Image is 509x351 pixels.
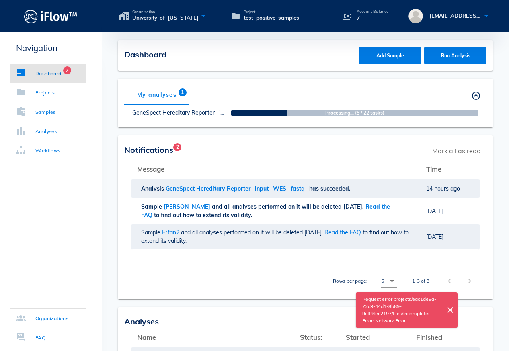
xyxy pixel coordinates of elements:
[428,142,485,160] span: Mark all as read
[359,296,443,324] p: Request error projects/eac1de9a-72c9-44d1-8b89-9cff9fec2197/files/incomplete: Error: Network Error
[426,185,460,192] span: 14 hours ago
[469,311,499,341] iframe: Drift Widget Chat Controller
[35,127,57,135] div: Analyses
[132,10,199,14] span: Organization
[445,305,455,315] i: close
[124,145,173,155] span: Notifications
[416,333,442,341] span: Finished
[35,334,45,342] div: FAQ
[35,147,61,155] div: Workflows
[432,53,479,59] span: Run Analysis
[359,47,421,64] button: Add Sample
[124,49,166,60] span: Dashboard
[35,70,62,78] div: Dashboard
[357,14,389,23] p: 7
[381,275,397,287] div: 5Rows per page:
[181,229,324,236] span: and all analyses performed on it will be deleted [DATE].
[35,89,55,97] div: Projects
[244,14,299,22] span: test_positive_samples
[357,10,389,14] p: Account Balance
[244,10,299,14] span: Project
[212,203,365,210] span: and all analyses performed on it will be deleted [DATE].
[131,160,420,179] th: Message
[164,203,212,210] span: [PERSON_NAME]
[420,160,480,179] th: Time: Not sorted. Activate to sort ascending.
[124,85,189,105] div: My analyses
[124,316,159,326] span: Analyses
[426,165,441,173] span: Time
[300,333,322,341] span: Status:
[63,66,71,74] span: Badge
[141,229,162,236] span: Sample
[346,333,370,341] span: Started
[408,9,423,23] img: avatar.16069ca8.svg
[339,328,410,347] th: Started: Not sorted. Activate to sort ascending.
[412,277,429,285] div: 1-3 of 3
[162,229,181,236] span: Erfan2
[154,211,254,219] span: to find out how to extend its validity.
[35,108,56,116] div: Samples
[141,203,164,210] span: Sample
[132,14,199,22] span: University_of_[US_STATE]
[309,185,352,192] span: has succeeded.
[387,276,397,286] i: arrow_drop_down
[381,277,384,285] div: 5
[293,328,339,347] th: Status:: Not sorted. Activate to sort ascending.
[324,229,361,236] a: Read the FAQ
[426,233,443,240] span: [DATE]
[141,185,166,192] span: Analysis
[10,42,86,54] p: Navigation
[132,109,270,116] a: GeneSpect Hereditary Reporter _input_ WES_ fastq_
[333,269,397,293] div: Rows per page:
[426,207,443,215] span: [DATE]
[166,185,309,192] span: GeneSpect Hereditary Reporter _input_ WES_ fastq_
[131,328,293,347] th: Name: Not sorted. Activate to sort ascending.
[367,53,413,59] span: Add Sample
[35,314,68,322] div: Organizations
[137,165,164,173] span: Message
[410,328,480,347] th: Finished: Not sorted. Activate to sort ascending.
[137,333,156,341] span: Name
[256,109,454,117] strong: Processing... (5 / 22 tasks)
[424,47,486,64] button: Run Analysis
[173,143,181,151] span: Badge
[179,88,187,96] span: Badge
